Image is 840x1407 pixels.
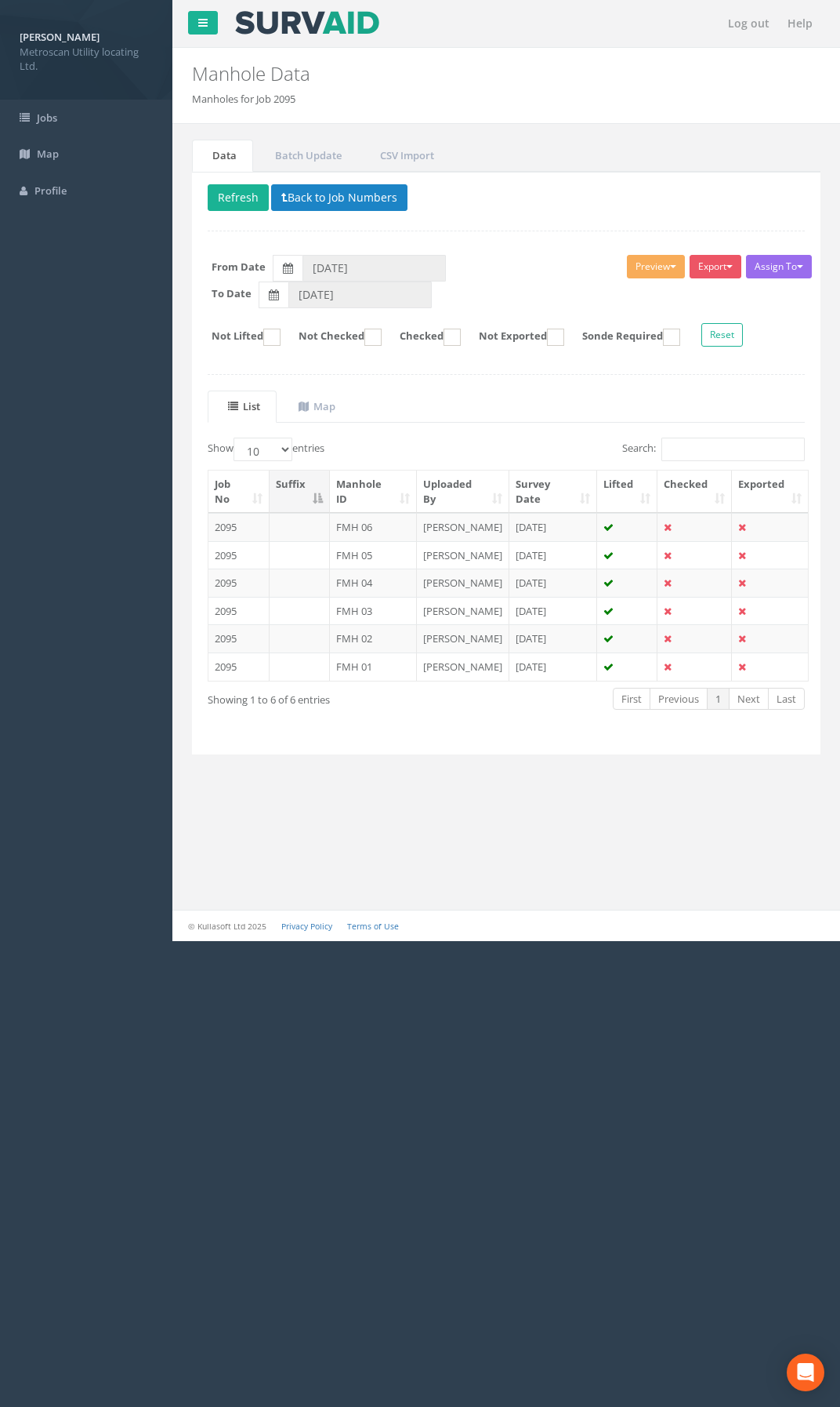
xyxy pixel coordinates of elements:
td: [PERSON_NAME] [417,597,509,625]
span: Jobs [37,111,57,125]
th: Manhole ID: activate to sort column ascending [330,471,417,513]
a: Batch Update [255,140,358,172]
div: Open Intercom Messenger [787,1354,824,1391]
a: [PERSON_NAME] Metroscan Utility locating Ltd. [20,26,153,74]
a: Map [278,391,352,423]
span: Profile [34,184,67,198]
a: CSV Import [360,140,451,172]
td: FMH 06 [330,513,417,541]
button: Assign To [746,255,812,278]
a: Data [192,140,253,172]
li: Manholes for Job 2095 [192,92,295,107]
td: [PERSON_NAME] [417,541,509,569]
label: Sonde Required [567,329,680,346]
span: Metroscan Utility locating Ltd. [20,45,153,74]
button: Refresh [208,184,269,211]
td: [DATE] [509,569,597,597]
button: Reset [701,323,743,347]
label: Not Lifted [196,329,281,346]
a: Last [768,688,805,711]
select: Showentries [234,438,292,461]
label: Search: [622,438,805,461]
a: Terms of Use [347,921,399,932]
button: Export [690,255,741,278]
td: [PERSON_NAME] [417,653,509,681]
input: To Date [288,282,432,308]
a: Previous [650,688,708,711]
td: 2095 [208,513,270,541]
label: Show entries [208,438,324,461]
td: FMH 04 [330,569,417,597]
th: Job No: activate to sort column ascending [208,471,270,513]
a: 1 [707,688,730,711]
td: [DATE] [509,624,597,653]
td: FMH 02 [330,624,417,653]
a: Privacy Policy [281,921,332,932]
input: From Date [302,255,446,282]
th: Lifted: activate to sort column ascending [597,471,657,513]
button: Preview [627,255,685,278]
span: Map [37,147,59,161]
uib-tab-heading: Map [299,399,335,413]
td: 2095 [208,653,270,681]
small: © Kullasoft Ltd 2025 [188,921,266,932]
h2: Manhole Data [192,64,820,84]
a: Next [729,688,769,711]
label: Checked [384,329,461,346]
td: [DATE] [509,597,597,625]
strong: [PERSON_NAME] [20,30,100,44]
uib-tab-heading: List [228,399,260,413]
th: Exported: activate to sort column ascending [732,471,808,513]
td: FMH 03 [330,597,417,625]
td: [PERSON_NAME] [417,513,509,541]
td: 2095 [208,569,270,597]
label: To Date [212,286,252,301]
button: Back to Job Numbers [271,184,407,211]
a: List [208,391,277,423]
td: FMH 05 [330,541,417,569]
td: FMH 01 [330,653,417,681]
td: [DATE] [509,653,597,681]
td: [DATE] [509,541,597,569]
input: Search: [661,438,805,461]
label: Not Checked [283,329,382,346]
td: [PERSON_NAME] [417,569,509,597]
label: Not Exported [463,329,564,346]
td: [DATE] [509,513,597,541]
td: 2095 [208,624,270,653]
th: Survey Date: activate to sort column ascending [509,471,597,513]
td: 2095 [208,597,270,625]
div: Showing 1 to 6 of 6 entries [208,686,443,707]
label: From Date [212,260,266,274]
td: 2095 [208,541,270,569]
th: Checked: activate to sort column ascending [657,471,732,513]
td: [PERSON_NAME] [417,624,509,653]
th: Suffix: activate to sort column descending [270,471,330,513]
th: Uploaded By: activate to sort column ascending [417,471,509,513]
a: First [613,688,650,711]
